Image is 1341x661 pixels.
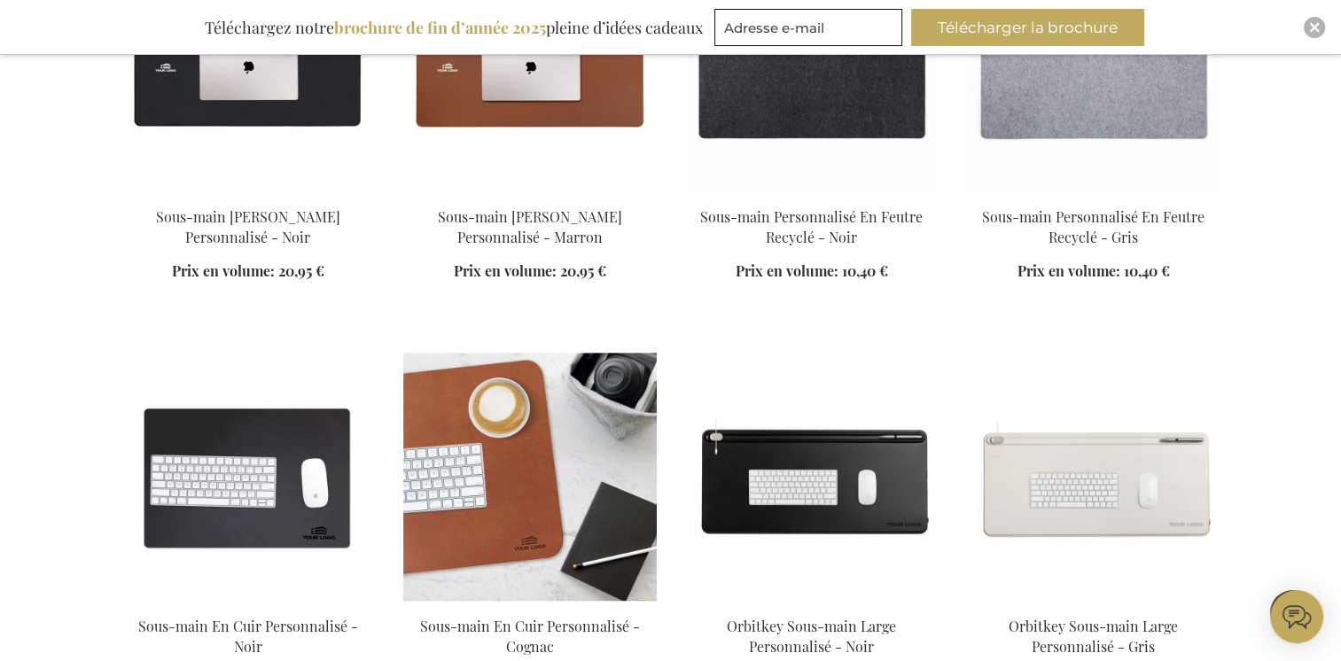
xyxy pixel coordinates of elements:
[967,353,1220,601] img: Orbitkey Sous-main Large Personnalisé - Gris
[454,261,557,280] span: Prix en volume:
[121,184,375,201] a: Personalised Recycled Timo Desk Pad
[197,9,711,46] div: Téléchargez notre pleine d’idées cadeaux
[156,207,340,246] a: Sous-main [PERSON_NAME] Personnalisé - Noir
[403,184,657,201] a: Sous-main Timo Recyclé Personnalisé - Marron
[1309,22,1320,33] img: Close
[1124,261,1170,280] span: 10,40 €
[727,617,896,656] a: Orbitkey Sous-main Large Personnalisé - Noir
[685,353,939,601] img: Orbitkey Sous-main Large Personnalisé - Noir
[1017,261,1170,282] a: Prix en volume: 10,40 €
[982,207,1205,246] a: Sous-main Personnalisé En Feutre Recyclé - Gris
[172,261,324,282] a: Prix en volume: 20,95 €
[967,184,1220,201] a: Personalised Recycled Felt Desk Pad - Grey
[714,9,902,46] input: Adresse e-mail
[1270,590,1323,643] iframe: belco-activator-frame
[121,594,375,610] a: Leather Desk Pad - Black
[700,207,923,246] a: Sous-main Personnalisé En Feutre Recyclé - Noir
[736,261,838,280] span: Prix en volume:
[438,207,622,246] a: Sous-main [PERSON_NAME] Personnalisé - Marron
[911,9,1144,46] button: Télécharger la brochure
[736,261,888,282] a: Prix en volume: 10,40 €
[967,594,1220,610] a: Orbitkey Sous-main Large Personnalisé - Gris
[403,353,657,601] img: Sous-main En Cuir Personnalisé - Cognac
[454,261,606,282] a: Prix en volume: 20,95 €
[172,261,275,280] span: Prix en volume:
[842,261,888,280] span: 10,40 €
[685,594,939,610] a: Orbitkey Sous-main Large Personnalisé - Noir
[1304,17,1325,38] div: Close
[685,184,939,201] a: Personalised Recycled Felt Desk Pad - Black
[560,261,606,280] span: 20,95 €
[714,9,908,51] form: marketing offers and promotions
[1009,617,1178,656] a: Orbitkey Sous-main Large Personnalisé - Gris
[278,261,324,280] span: 20,95 €
[1017,261,1120,280] span: Prix en volume:
[334,17,546,38] b: brochure de fin d’année 2025
[121,353,375,601] img: Leather Desk Pad - Black
[138,617,358,656] a: Sous-main En Cuir Personnalisé - Noir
